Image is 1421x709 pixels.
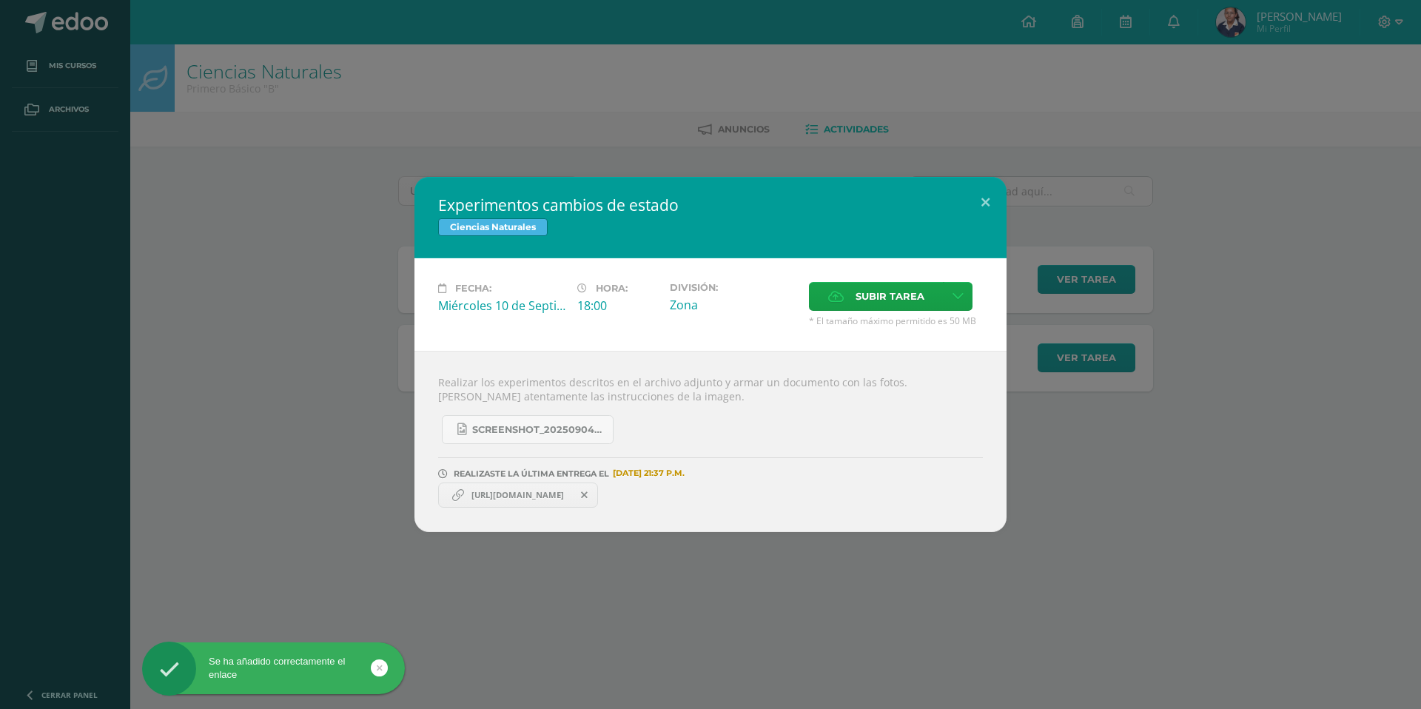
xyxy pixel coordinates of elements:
span: Hora: [596,283,628,294]
span: * El tamaño máximo permitido es 50 MB [809,315,983,327]
div: Realizar los experimentos descritos en el archivo adjunto y armar un documento con las fotos. [PE... [414,351,1007,532]
label: División: [670,282,797,293]
span: Fecha: [455,283,491,294]
span: Screenshot_20250904_132635_OneDrive.jpg [472,424,605,436]
span: Ciencias Naturales [438,218,548,236]
div: 18:00 [577,298,658,314]
div: Zona [670,297,797,313]
span: [DATE] 21:37 P.M. [609,473,685,474]
h2: Experimentos cambios de estado [438,195,983,215]
a: Screenshot_20250904_132635_OneDrive.jpg [442,415,614,444]
span: Remover entrega [572,487,597,503]
div: Se ha añadido correctamente el enlace [142,655,405,682]
button: Close (Esc) [964,177,1007,227]
span: [URL][DOMAIN_NAME] [464,489,571,501]
span: REALIZASTE LA ÚLTIMA ENTREGA EL [454,468,609,479]
div: Miércoles 10 de Septiembre [438,298,565,314]
a: https://www.canva.com/design/DAGyooK5_Y8/Y6QE78hebqmCltViQlxTgQ/edit?utm_content=DAGyooK5_Y8&utm_... [438,483,598,508]
span: Subir tarea [856,283,924,310]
